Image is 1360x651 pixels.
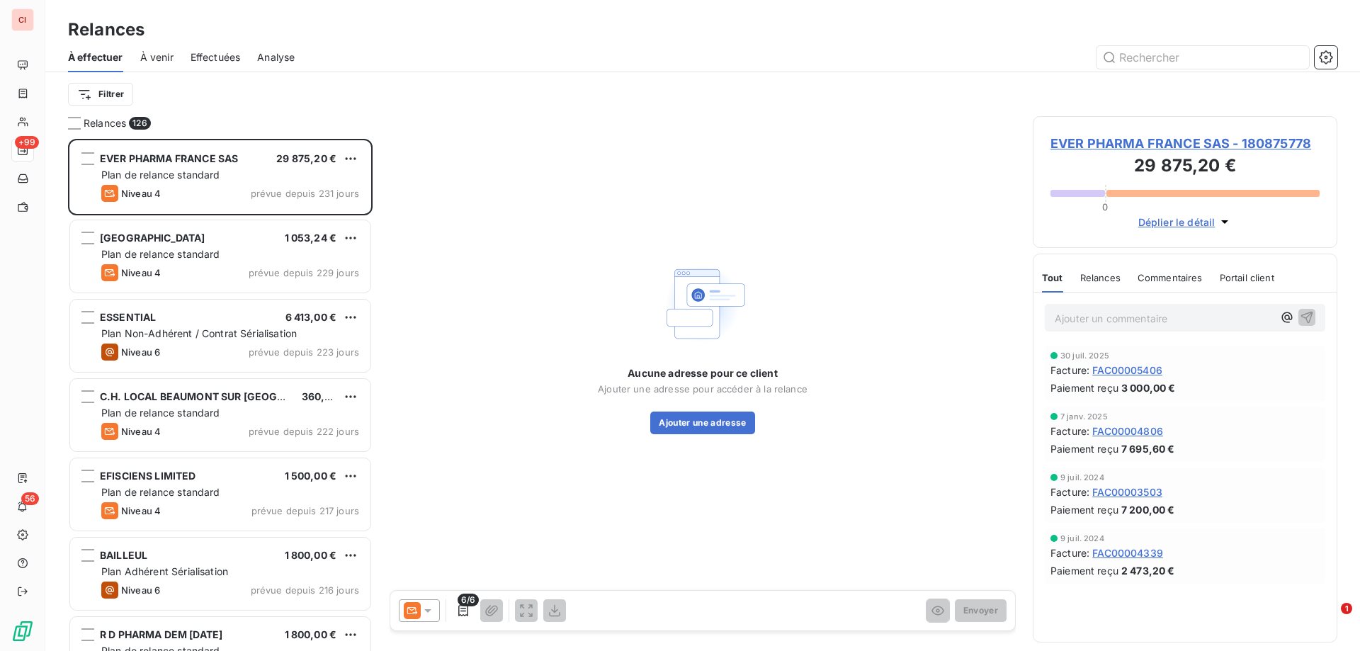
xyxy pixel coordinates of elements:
span: +99 [15,136,39,149]
span: À venir [140,50,174,64]
span: Ajouter une adresse pour accéder à la relance [598,383,807,395]
span: prévue depuis 217 jours [251,505,359,516]
span: 2 473,20 € [1121,563,1175,578]
span: FAC00005406 [1092,363,1162,378]
span: Niveau 4 [121,505,161,516]
span: Niveau 4 [121,426,161,437]
span: 126 [129,117,150,130]
span: 1 800,00 € [285,549,337,561]
span: 9 juil. 2024 [1060,473,1104,482]
button: Ajouter une adresse [650,412,754,434]
span: EFISCIENS LIMITED [100,470,196,482]
iframe: Intercom live chat [1312,603,1346,637]
span: 9 juil. 2024 [1060,534,1104,543]
span: Relances [1080,272,1121,283]
span: Paiement reçu [1050,380,1118,395]
span: C.H. LOCAL BEAUMONT SUR [GEOGRAPHIC_DATA] [100,390,348,402]
img: Empty state [657,259,748,349]
span: Plan Adhérent Sérialisation [101,565,228,577]
span: 7 695,60 € [1121,441,1175,456]
input: Rechercher [1096,46,1309,69]
button: Déplier le détail [1134,214,1237,230]
span: Niveau 4 [121,267,161,278]
span: Paiement reçu [1050,563,1118,578]
span: Paiement reçu [1050,502,1118,517]
span: prévue depuis 229 jours [249,267,359,278]
span: Plan de relance standard [101,169,220,181]
h3: 29 875,20 € [1050,153,1320,181]
span: 1 [1341,603,1352,614]
div: grid [68,139,373,651]
span: 7 janv. 2025 [1060,412,1108,421]
span: 3 000,00 € [1121,380,1176,395]
span: Plan de relance standard [101,407,220,419]
span: 7 200,00 € [1121,502,1175,517]
span: R D PHARMA DEM [DATE] [100,628,222,640]
button: Filtrer [68,83,133,106]
span: EVER PHARMA FRANCE SAS - 180875778 [1050,134,1320,153]
span: Plan de relance standard [101,486,220,498]
span: 29 875,20 € [276,152,336,164]
span: [GEOGRAPHIC_DATA] [100,232,205,244]
span: FAC00004339 [1092,545,1163,560]
span: Niveau 4 [121,188,161,199]
div: CI [11,9,34,31]
span: Commentaires [1138,272,1203,283]
span: 1 800,00 € [285,628,337,640]
span: Niveau 6 [121,584,160,596]
span: 30 juil. 2025 [1060,351,1109,360]
span: Plan Non-Adhérent / Contrat Sérialisation [101,327,297,339]
span: Déplier le détail [1138,215,1215,230]
span: Portail client [1220,272,1274,283]
span: Facture : [1050,363,1089,378]
span: Plan de relance standard [101,248,220,260]
h3: Relances [68,17,144,43]
span: Paiement reçu [1050,441,1118,456]
span: 6/6 [458,594,479,606]
span: 6 413,00 € [285,311,337,323]
span: Facture : [1050,485,1089,499]
span: FAC00003503 [1092,485,1162,499]
span: prévue depuis 231 jours [251,188,359,199]
span: Facture : [1050,424,1089,438]
span: Effectuées [191,50,241,64]
span: 1 500,00 € [285,470,337,482]
span: Facture : [1050,545,1089,560]
span: Analyse [257,50,295,64]
span: prévue depuis 222 jours [249,426,359,437]
span: 56 [21,492,39,505]
span: EVER PHARMA FRANCE SAS [100,152,238,164]
span: prévue depuis 223 jours [249,346,359,358]
span: FAC00004806 [1092,424,1163,438]
span: 360,00 € [302,390,347,402]
span: 1 053,24 € [285,232,337,244]
span: Aucune adresse pour ce client [628,366,777,380]
span: prévue depuis 216 jours [251,584,359,596]
span: 0 [1102,201,1108,213]
span: BAILLEUL [100,549,147,561]
img: Logo LeanPay [11,620,34,642]
span: Relances [84,116,126,130]
button: Envoyer [955,599,1007,622]
span: Niveau 6 [121,346,160,358]
span: À effectuer [68,50,123,64]
span: Tout [1042,272,1063,283]
span: ESSENTIAL [100,311,156,323]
